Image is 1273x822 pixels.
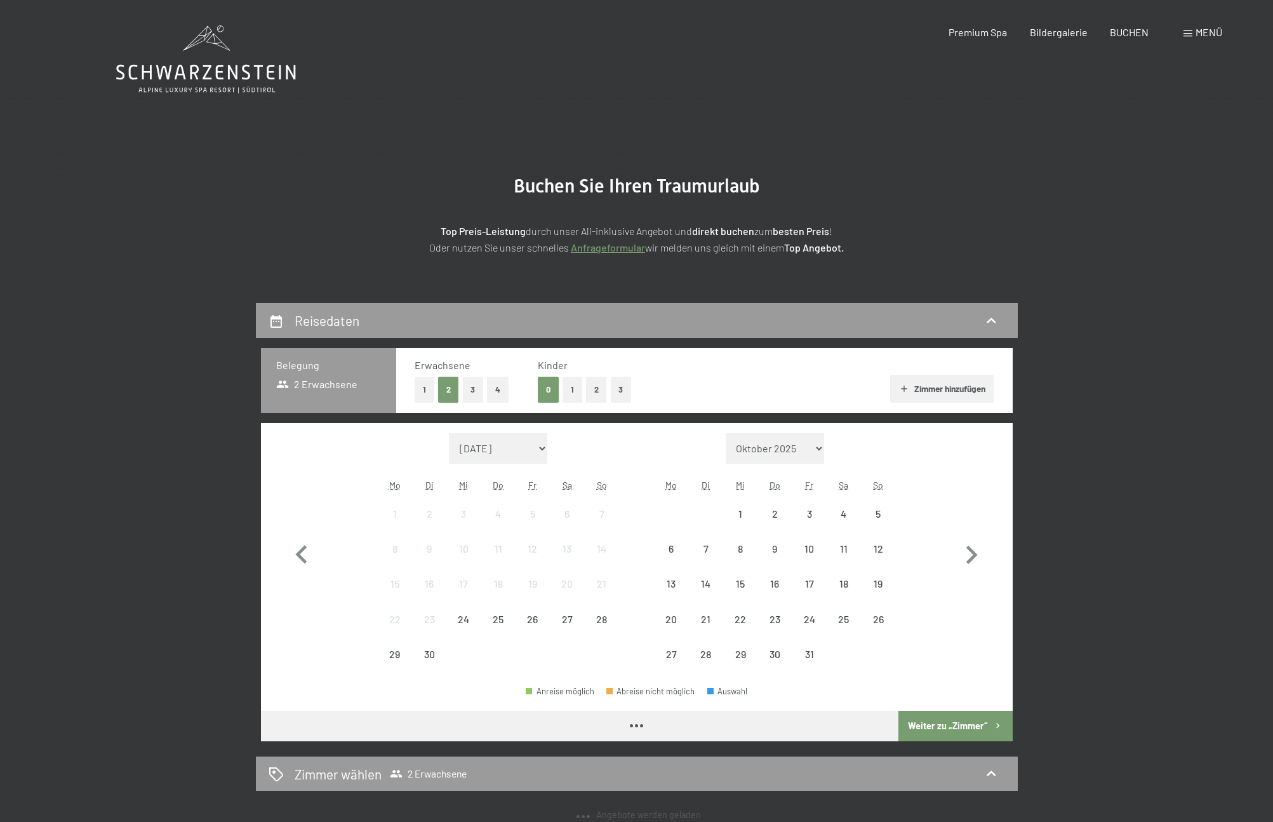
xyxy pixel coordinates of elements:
[585,579,617,610] div: 21
[1110,26,1149,38] a: BUCHEN
[890,375,994,403] button: Zimmer hinzufügen
[707,687,748,696] div: Auswahl
[757,567,792,601] div: Thu Oct 16 2025
[654,602,688,636] div: Anreise nicht möglich
[757,532,792,566] div: Thu Oct 09 2025
[481,532,516,566] div: Thu Sep 11 2025
[793,579,825,610] div: 17
[412,497,446,531] div: Anreise nicht möglich
[792,637,826,671] div: Anreise nicht möglich
[378,532,412,566] div: Mon Sep 08 2025
[295,313,359,328] h2: Reisedaten
[459,480,468,490] abbr: Mittwoch
[586,377,607,403] button: 2
[690,544,722,576] div: 7
[792,567,826,601] div: Fri Oct 17 2025
[1030,26,1088,38] a: Bildergalerie
[792,532,826,566] div: Anreise nicht möglich
[654,637,688,671] div: Mon Oct 27 2025
[481,532,516,566] div: Anreise nicht möglich
[757,497,792,531] div: Anreise nicht möglich
[389,480,401,490] abbr: Montag
[702,480,710,490] abbr: Dienstag
[862,579,894,610] div: 19
[441,225,526,237] strong: Top Preis-Leistung
[283,433,320,672] button: Vorheriger Monat
[413,649,445,681] div: 30
[724,579,756,610] div: 15
[690,579,722,610] div: 14
[584,602,618,636] div: Anreise nicht möglich
[550,567,584,601] div: Sat Sep 20 2025
[757,532,792,566] div: Anreise nicht möglich
[757,637,792,671] div: Thu Oct 30 2025
[828,544,860,576] div: 11
[463,377,484,403] button: 3
[412,532,446,566] div: Tue Sep 09 2025
[584,532,618,566] div: Sun Sep 14 2025
[792,602,826,636] div: Fri Oct 24 2025
[953,433,990,672] button: Nächster Monat
[550,532,584,566] div: Anreise nicht möglich
[483,579,514,610] div: 18
[584,567,618,601] div: Anreise nicht möglich
[528,480,537,490] abbr: Freitag
[448,614,479,646] div: 24
[723,497,757,531] div: Wed Oct 01 2025
[550,497,584,531] div: Sat Sep 06 2025
[551,579,583,610] div: 20
[723,602,757,636] div: Wed Oct 22 2025
[792,497,826,531] div: Anreise nicht möglich
[723,567,757,601] div: Wed Oct 15 2025
[550,602,584,636] div: Sat Sep 27 2025
[448,509,479,541] div: 3
[757,497,792,531] div: Thu Oct 02 2025
[319,223,954,255] p: durch unser All-inklusive Angebot und zum ! Oder nutzen Sie unser schnelles wir melden uns gleich...
[438,377,459,403] button: 2
[412,637,446,671] div: Tue Sep 30 2025
[514,175,760,197] span: Buchen Sie Ihren Traumurlaub
[723,567,757,601] div: Anreise nicht möglich
[585,509,617,541] div: 7
[792,602,826,636] div: Anreise nicht möglich
[862,544,894,576] div: 12
[483,614,514,646] div: 25
[861,602,895,636] div: Anreise nicht möglich
[724,649,756,681] div: 29
[446,497,481,531] div: Anreise nicht möglich
[551,544,583,576] div: 13
[759,579,790,610] div: 16
[949,26,1007,38] span: Premium Spa
[689,532,723,566] div: Anreise nicht möglich
[1196,26,1222,38] span: Menü
[757,602,792,636] div: Anreise nicht möglich
[898,711,1012,741] button: Weiter zu „Zimmer“
[690,649,722,681] div: 28
[483,509,514,541] div: 4
[563,480,572,490] abbr: Samstag
[481,497,516,531] div: Thu Sep 04 2025
[759,649,790,681] div: 30
[276,358,381,372] h3: Belegung
[446,497,481,531] div: Wed Sep 03 2025
[827,567,861,601] div: Sat Oct 18 2025
[723,602,757,636] div: Anreise nicht möglich
[448,579,479,610] div: 17
[689,602,723,636] div: Anreise nicht möglich
[724,509,756,541] div: 1
[654,567,688,601] div: Mon Oct 13 2025
[276,377,358,391] span: 2 Erwachsene
[792,497,826,531] div: Fri Oct 03 2025
[689,567,723,601] div: Tue Oct 14 2025
[597,480,607,490] abbr: Sonntag
[379,649,411,681] div: 29
[572,809,701,821] div: Angebote werden geladen
[723,532,757,566] div: Anreise nicht möglich
[827,567,861,601] div: Anreise nicht möglich
[517,509,549,541] div: 5
[379,614,411,646] div: 22
[493,480,503,490] abbr: Donnerstag
[827,497,861,531] div: Anreise nicht möglich
[378,497,412,531] div: Mon Sep 01 2025
[792,567,826,601] div: Anreise nicht möglich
